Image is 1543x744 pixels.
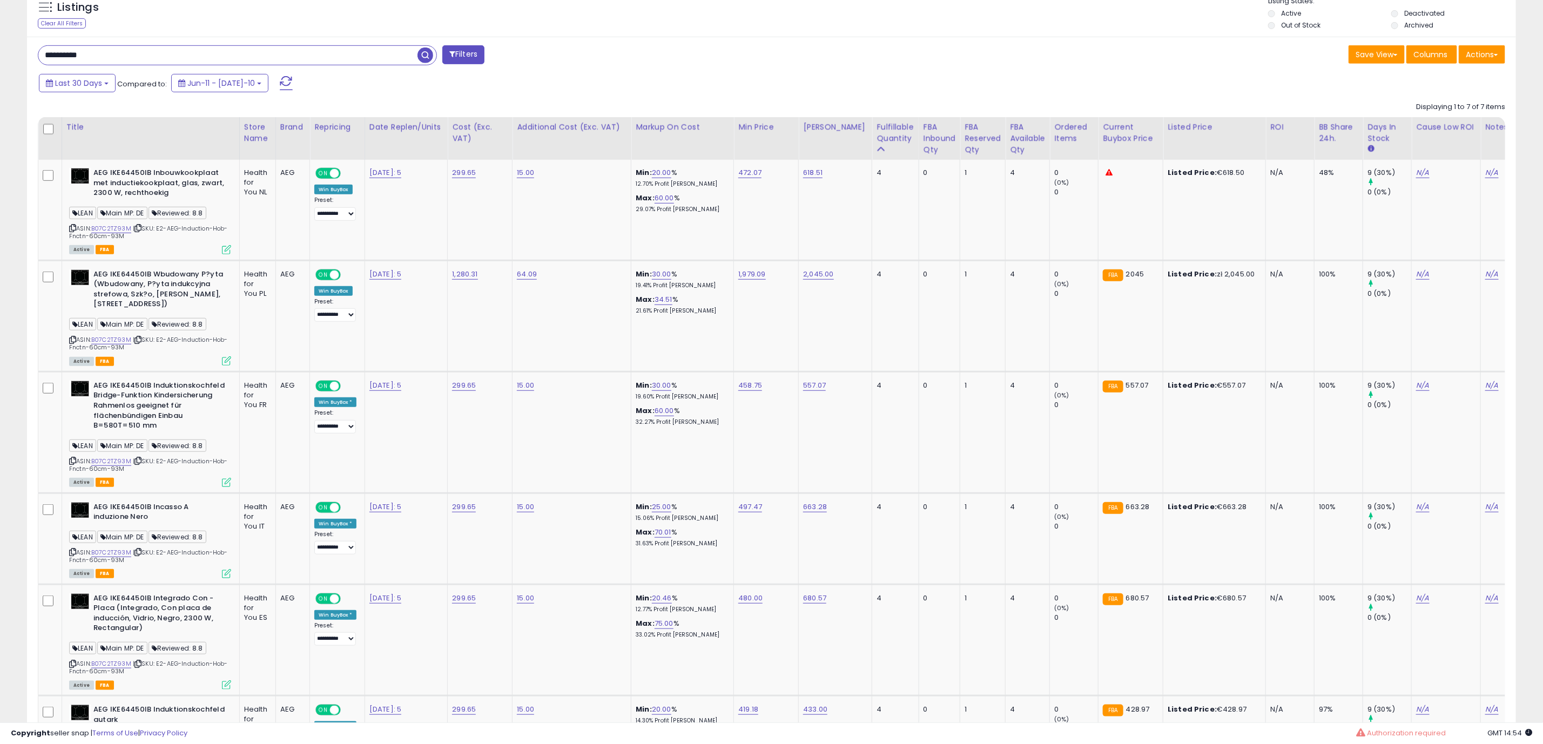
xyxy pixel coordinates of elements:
[1270,593,1306,603] div: N/A
[1367,705,1411,714] div: 9 (30%)
[1319,502,1355,512] div: 100%
[636,606,725,613] p: 12.77% Profit [PERSON_NAME]
[149,439,206,452] span: Reviewed: 8.8
[1168,168,1257,178] div: €618.50
[738,167,762,178] a: 472.07
[1270,121,1310,133] div: ROI
[38,18,86,29] div: Clear All Filters
[636,206,725,213] p: 29.07% Profit [PERSON_NAME]
[149,642,206,654] span: Reviewed: 8.8
[69,224,228,240] span: | SKU: E2-AEG-Induction-Hob-Fnctn-60cm-93M
[369,121,443,133] div: Date Replen/Units
[369,704,401,715] a: [DATE]: 5
[965,381,997,390] div: 1
[1054,512,1069,521] small: (0%)
[280,705,301,714] div: AEG
[1054,522,1098,531] div: 0
[452,502,476,512] a: 299.65
[1168,381,1257,390] div: €557.07
[1416,380,1429,391] a: N/A
[517,167,534,178] a: 15.00
[1319,705,1355,714] div: 97%
[636,121,729,133] div: Markup on Cost
[280,502,301,512] div: AEG
[339,270,356,279] span: OFF
[924,593,952,603] div: 0
[244,168,267,198] div: Health for You NL
[369,380,401,391] a: [DATE]: 5
[69,705,91,721] img: 31D7deEBtiL._SL40_.jpg
[1103,502,1123,514] small: FBA
[1319,121,1358,144] div: BB Share 24h.
[965,705,997,714] div: 1
[655,294,672,305] a: 34.51
[636,295,725,315] div: %
[1168,705,1257,714] div: €428.97
[69,381,91,397] img: 31D7deEBtiL._SL40_.jpg
[1270,168,1306,178] div: N/A
[1485,380,1498,391] a: N/A
[316,594,330,603] span: ON
[1282,9,1302,18] label: Active
[1103,269,1123,281] small: FBA
[280,168,301,178] div: AEG
[369,167,401,178] a: [DATE]: 5
[314,622,356,646] div: Preset:
[69,502,91,518] img: 31D7deEBtiL._SL40_.jpg
[517,502,534,512] a: 15.00
[339,594,356,603] span: OFF
[1168,593,1217,603] b: Listed Price:
[1103,593,1123,605] small: FBA
[1168,167,1217,178] b: Listed Price:
[738,502,762,512] a: 497.47
[452,167,476,178] a: 299.65
[652,167,671,178] a: 20.00
[636,405,655,416] b: Max:
[69,439,96,452] span: LEAN
[1485,167,1498,178] a: N/A
[636,307,725,315] p: 21.61% Profit [PERSON_NAME]
[1103,381,1123,393] small: FBA
[1404,21,1433,30] label: Archived
[738,269,765,280] a: 1,979.09
[636,393,725,401] p: 19.60% Profit [PERSON_NAME]
[1485,593,1498,604] a: N/A
[69,531,96,543] span: LEAN
[1054,168,1098,178] div: 0
[877,705,910,714] div: 4
[314,519,356,529] div: Win BuyBox *
[803,167,823,178] a: 618.51
[1367,593,1411,603] div: 9 (30%)
[314,531,356,555] div: Preset:
[1054,289,1098,299] div: 0
[1168,704,1217,714] b: Listed Price:
[1319,269,1355,279] div: 100%
[69,357,94,366] span: All listings currently available for purchase on Amazon
[636,593,725,613] div: %
[91,457,131,466] a: B07C2TZ93M
[652,380,671,391] a: 30.00
[517,593,534,604] a: 15.00
[517,269,537,280] a: 64.09
[1416,121,1476,133] div: Cause Low ROI
[738,704,758,715] a: 419.18
[965,593,997,603] div: 1
[1282,21,1321,30] label: Out of Stock
[316,169,330,178] span: ON
[636,618,655,628] b: Max:
[369,502,401,512] a: [DATE]: 5
[96,357,114,366] span: FBA
[1270,381,1306,390] div: N/A
[1168,502,1257,512] div: €663.28
[803,121,867,133] div: [PERSON_NAME]
[66,121,235,133] div: Title
[314,185,353,194] div: Win BuyBox
[1349,45,1405,64] button: Save View
[69,245,94,254] span: All listings currently available for purchase on Amazon
[877,593,910,603] div: 4
[91,224,131,233] a: B07C2TZ93M
[738,380,762,391] a: 458.75
[1413,49,1447,60] span: Columns
[1126,502,1150,512] span: 663.28
[631,117,734,160] th: The percentage added to the cost of goods (COGS) that forms the calculator for Min & Max prices.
